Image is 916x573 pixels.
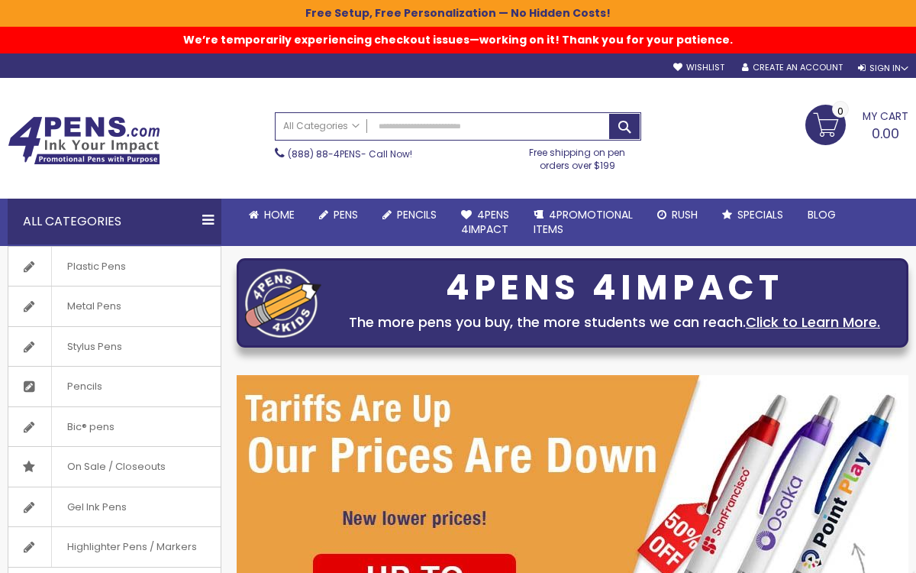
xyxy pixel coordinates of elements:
a: Pencils [370,199,449,231]
a: Home [237,199,307,231]
a: Bic® pens [8,407,221,447]
a: (888) 88-4PENS [288,147,361,160]
div: The more pens you buy, the more students we can reach. [329,312,900,333]
a: Plastic Pens [8,247,221,286]
a: On Sale / Closeouts [8,447,221,487]
span: Pencils [51,367,118,406]
span: Highlighter Pens / Markers [51,527,212,567]
span: 4Pens 4impact [461,207,509,237]
span: - Call Now! [288,147,412,160]
span: Pencils [397,207,437,222]
div: Sign In [858,63,908,74]
div: All Categories [8,199,221,244]
span: Plastic Pens [51,247,141,286]
a: Wishlist [673,62,724,73]
span: Bic® pens [51,407,130,447]
span: We’re temporarily experiencing checkout issues—working on it! Thank you for your patience. [183,24,733,47]
a: Rush [645,199,710,231]
span: Rush [672,207,698,222]
span: Home [264,207,295,222]
span: Specials [737,207,783,222]
a: Stylus Pens [8,327,221,367]
span: On Sale / Closeouts [51,447,181,487]
span: Blog [808,207,836,222]
span: Pens [334,207,358,222]
a: Pencils [8,367,221,406]
a: 4Pens4impact [449,199,521,246]
img: 4Pens Custom Pens and Promotional Products [8,116,160,165]
span: 4PROMOTIONAL ITEMS [534,207,633,237]
a: Blog [795,199,848,231]
a: Click to Learn More. [746,312,880,332]
a: Gel Ink Pens [8,487,221,527]
a: Create an Account [742,62,843,73]
img: four_pen_logo.png [245,268,321,338]
div: Free shipping on pen orders over $199 [514,141,642,171]
a: All Categories [276,113,367,138]
span: All Categories [283,120,360,132]
span: Gel Ink Pens [51,487,142,527]
span: Metal Pens [51,286,137,326]
a: Specials [710,199,795,231]
span: Stylus Pens [51,327,137,367]
a: Metal Pens [8,286,221,326]
a: 0.00 0 [805,105,908,143]
a: Pens [307,199,370,231]
a: 4PROMOTIONALITEMS [521,199,645,246]
span: 0 [837,104,843,118]
div: 4PENS 4IMPACT [329,272,900,304]
a: Highlighter Pens / Markers [8,527,221,567]
span: 0.00 [872,124,899,143]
